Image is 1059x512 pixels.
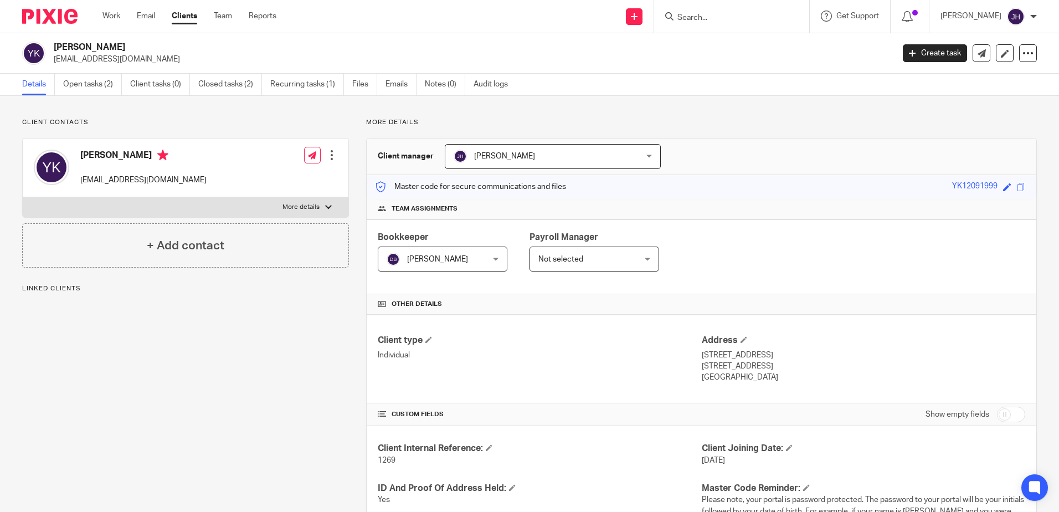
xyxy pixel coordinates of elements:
[172,11,197,22] a: Clients
[366,118,1037,127] p: More details
[378,496,390,504] span: Yes
[454,150,467,163] img: svg%3E
[378,483,701,494] h4: ID And Proof Of Address Held:
[63,74,122,95] a: Open tasks (2)
[903,44,967,62] a: Create task
[702,483,1025,494] h4: Master Code Reminder:
[157,150,168,161] i: Primary
[836,12,879,20] span: Get Support
[130,74,190,95] a: Client tasks (0)
[375,181,566,192] p: Master code for secure communications and files
[702,457,725,464] span: [DATE]
[34,150,69,185] img: svg%3E
[940,11,1001,22] p: [PERSON_NAME]
[702,335,1025,346] h4: Address
[407,255,468,263] span: [PERSON_NAME]
[702,361,1025,372] p: [STREET_ADDRESS]
[102,11,120,22] a: Work
[378,457,395,464] span: 1269
[926,409,989,420] label: Show empty fields
[529,233,598,242] span: Payroll Manager
[702,443,1025,454] h4: Client Joining Date:
[80,150,207,163] h4: [PERSON_NAME]
[137,11,155,22] a: Email
[54,54,886,65] p: [EMAIL_ADDRESS][DOMAIN_NAME]
[352,74,377,95] a: Files
[80,175,207,186] p: [EMAIL_ADDRESS][DOMAIN_NAME]
[425,74,465,95] a: Notes (0)
[22,42,45,65] img: svg%3E
[378,233,429,242] span: Bookkeeper
[702,350,1025,361] p: [STREET_ADDRESS]
[22,284,349,293] p: Linked clients
[392,300,442,309] span: Other details
[378,151,434,162] h3: Client manager
[387,253,400,266] img: svg%3E
[538,255,583,263] span: Not selected
[22,74,55,95] a: Details
[147,237,224,254] h4: + Add contact
[282,203,320,212] p: More details
[214,11,232,22] a: Team
[378,443,701,454] h4: Client Internal Reference:
[378,350,701,361] p: Individual
[1007,8,1025,25] img: svg%3E
[392,204,457,213] span: Team assignments
[270,74,344,95] a: Recurring tasks (1)
[378,335,701,346] h4: Client type
[22,118,349,127] p: Client contacts
[702,372,1025,383] p: [GEOGRAPHIC_DATA]
[54,42,719,53] h2: [PERSON_NAME]
[952,181,998,193] div: YK12091999
[22,9,78,24] img: Pixie
[385,74,417,95] a: Emails
[198,74,262,95] a: Closed tasks (2)
[249,11,276,22] a: Reports
[474,152,535,160] span: [PERSON_NAME]
[378,410,701,419] h4: CUSTOM FIELDS
[474,74,516,95] a: Audit logs
[676,13,776,23] input: Search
